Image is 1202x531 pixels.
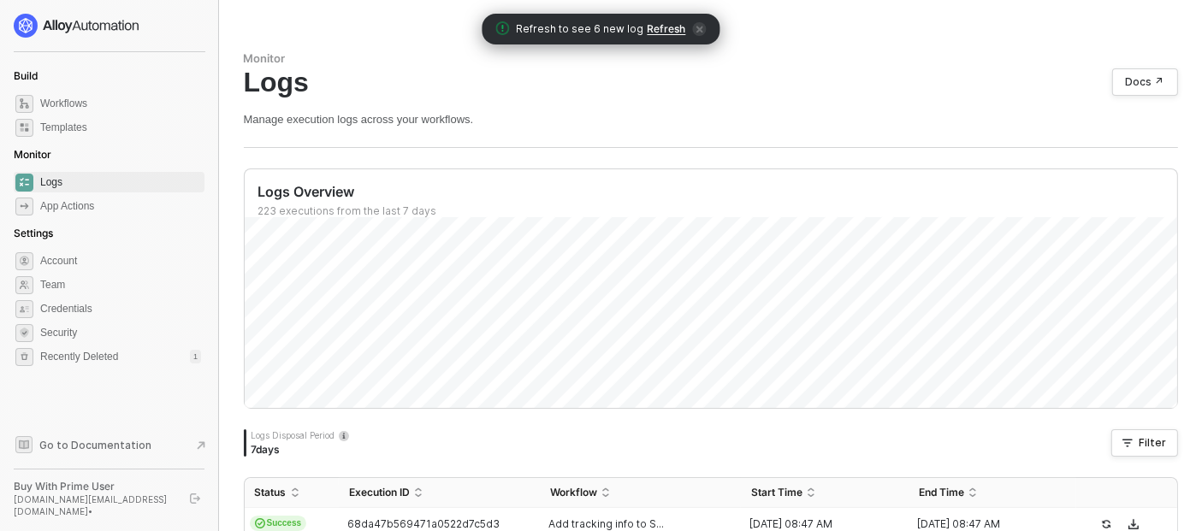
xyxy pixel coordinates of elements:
[14,480,175,493] div: Buy With Prime User
[40,199,94,214] div: App Actions
[255,518,265,528] span: icon-cards
[496,21,510,35] span: icon-exclamation
[40,298,201,319] span: Credentials
[15,348,33,366] span: settings
[1140,436,1167,450] div: Filter
[1101,519,1111,529] span: icon-success-page
[347,517,500,530] span: 68da47b569471a0522d7c5d3
[40,350,118,364] span: Recently Deleted
[1112,68,1178,96] a: Docs ↗
[40,172,201,192] span: Logs
[540,478,741,508] th: Workflow
[192,437,210,454] span: document-arrow
[349,486,410,499] span: Execution ID
[919,486,964,499] span: End Time
[40,117,201,138] span: Templates
[190,350,201,363] div: 1
[252,429,349,441] div: Logs Disposal Period
[15,174,33,192] span: icon-logs
[250,516,307,531] span: Success
[14,69,38,82] span: Build
[15,300,33,318] span: credentials
[550,486,597,499] span: Workflow
[15,198,33,215] span: icon-app-actions
[244,66,1178,98] div: Logs
[40,322,201,343] span: Security
[14,14,140,38] img: logo
[14,227,53,239] span: Settings
[1128,519,1139,529] span: icon-download
[15,95,33,113] span: dashboard
[15,276,33,294] span: team
[339,478,540,508] th: Execution ID
[255,486,287,499] span: Status
[39,438,151,452] span: Go to Documentation
[693,22,707,36] span: icon-close
[648,22,686,36] span: Refresh
[15,324,33,342] span: security
[909,478,1076,508] th: End Time
[548,517,664,531] span: Add tracking info to S...
[14,434,205,455] a: Knowledge Base
[751,486,802,499] span: Start Time
[14,14,204,38] a: logo
[15,252,33,270] span: settings
[252,443,349,457] div: 7 days
[909,517,1063,531] div: [DATE] 08:47 AM
[40,251,201,271] span: Account
[1111,429,1178,457] button: Filter
[14,148,51,161] span: Monitor
[741,517,895,531] div: [DATE] 08:47 AM
[517,21,644,38] span: Refresh to see 6 new log
[258,183,1177,201] div: Logs Overview
[14,493,175,517] div: [DOMAIN_NAME][EMAIL_ADDRESS][DOMAIN_NAME] •
[244,51,1178,66] div: Monitor
[741,478,909,508] th: Start Time
[245,478,340,508] th: Status
[244,112,1178,127] div: Manage execution logs across your workflows.
[40,93,201,114] span: Workflows
[40,274,201,295] span: Team
[15,436,33,453] span: documentation
[1126,75,1164,89] div: Docs ↗
[15,119,33,137] span: marketplace
[258,204,1177,218] div: 223 executions from the last 7 days
[190,493,200,504] span: logout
